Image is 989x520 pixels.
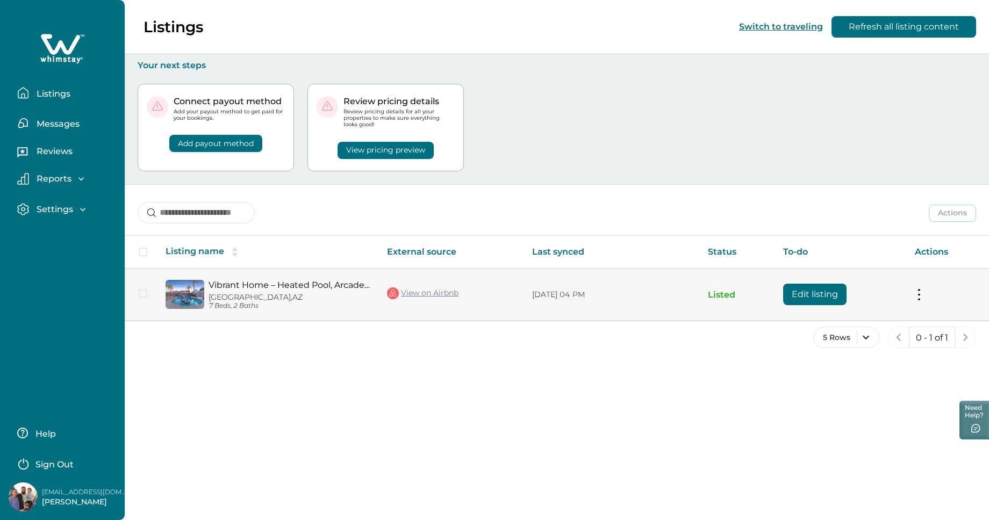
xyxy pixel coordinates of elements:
p: Reviews [33,146,73,157]
p: Review pricing details for all your properties to make sure everything looks good! [343,109,455,128]
a: Vibrant Home – Heated Pool, Arcade, & Fire pit [209,280,370,290]
p: [GEOGRAPHIC_DATA], AZ [209,293,370,302]
button: Add payout method [169,135,262,152]
p: Listings [144,18,203,36]
p: Sign Out [35,459,74,470]
button: Reports [17,173,116,185]
p: 7 Beds, 2 Baths [209,302,370,310]
p: [EMAIL_ADDRESS][DOMAIN_NAME] [42,487,128,497]
button: 5 Rows [813,327,879,348]
img: Whimstay Host [9,482,38,511]
p: Reports [33,174,71,184]
th: Actions [906,236,989,269]
p: Listed [708,290,765,300]
th: Listing name [157,236,378,269]
p: Messages [33,119,80,129]
button: Switch to traveling [739,21,823,32]
th: To-do [775,236,907,269]
img: propertyImage_Vibrant Home – Heated Pool, Arcade, & Fire pit [166,280,204,309]
p: Listings [33,89,70,99]
th: Last synced [524,236,699,269]
th: External source [378,236,524,269]
button: Reviews [17,142,116,164]
button: sorting [224,247,246,257]
p: 0 - 1 of 1 [916,333,948,343]
p: Connect payout method [174,96,285,107]
p: [DATE] 04 PM [532,290,691,300]
button: Sign Out [17,452,112,474]
button: Help [17,422,112,444]
p: Your next steps [138,60,976,71]
p: Settings [33,204,73,215]
th: Status [699,236,774,269]
button: View pricing preview [338,142,434,159]
button: Actions [929,205,976,222]
button: Messages [17,112,116,134]
button: 0 - 1 of 1 [909,327,955,348]
p: Add your payout method to get paid for your bookings. [174,109,285,121]
button: Listings [17,82,116,104]
p: Help [32,429,56,439]
button: previous page [888,327,909,348]
button: Settings [17,203,116,215]
p: Review pricing details [343,96,455,107]
button: Refresh all listing content [832,16,976,38]
p: [PERSON_NAME] [42,497,128,508]
button: Edit listing [783,284,847,305]
button: next page [955,327,976,348]
a: View on Airbnb [387,286,458,300]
